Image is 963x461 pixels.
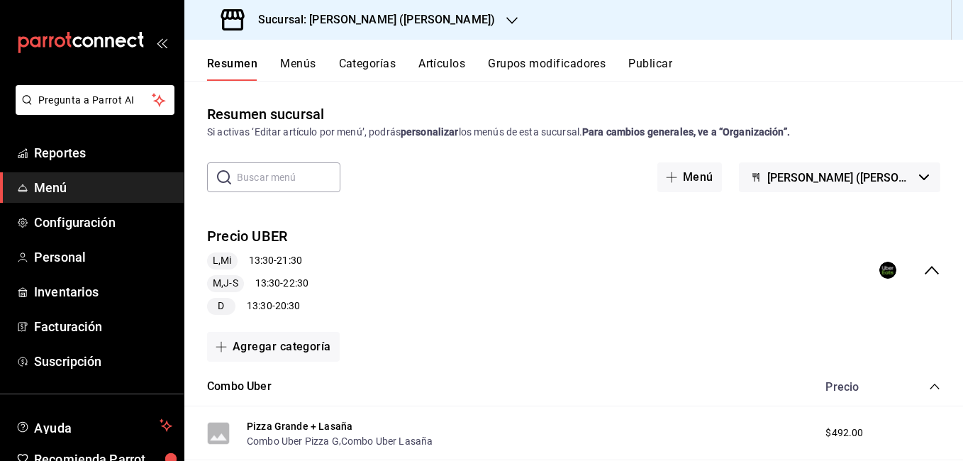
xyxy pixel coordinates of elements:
div: 13:30 - 20:30 [207,298,308,315]
span: L,Mi [207,253,238,268]
button: Menús [280,57,316,81]
span: Menú [34,178,172,197]
button: open_drawer_menu [156,37,167,48]
div: 13:30 - 22:30 [207,275,308,292]
button: Pregunta a Parrot AI [16,85,174,115]
div: , [247,433,433,448]
span: Pregunta a Parrot AI [38,93,152,108]
strong: personalizar [401,126,459,138]
span: Configuración [34,213,172,232]
div: Precio [811,380,902,394]
span: Ayuda [34,417,154,434]
span: Facturación [34,317,172,336]
button: Combo Uber Pizza G [247,434,339,448]
button: Pizza Grande + Lasaña [247,419,352,433]
div: navigation tabs [207,57,963,81]
span: Reportes [34,143,172,162]
div: Resumen sucursal [207,104,324,125]
span: Inventarios [34,282,172,301]
button: [PERSON_NAME] ([PERSON_NAME]) [739,162,940,192]
button: Precio UBER [207,226,287,247]
button: Publicar [628,57,672,81]
span: M,J-S [207,276,244,291]
span: [PERSON_NAME] ([PERSON_NAME]) [767,171,913,184]
div: Si activas ‘Editar artículo por menú’, podrás los menús de esta sucursal. [207,125,940,140]
button: Combo Uber Lasaña [341,434,433,448]
button: Menú [657,162,722,192]
button: Agregar categoría [207,332,340,362]
div: 13:30 - 21:30 [207,252,308,270]
div: collapse-menu-row [184,215,963,326]
button: Grupos modificadores [488,57,606,81]
span: D [212,299,230,313]
button: Resumen [207,57,257,81]
button: Categorías [339,57,396,81]
span: Suscripción [34,352,172,371]
button: Combo Uber [207,379,272,395]
button: Artículos [418,57,465,81]
h3: Sucursal: [PERSON_NAME] ([PERSON_NAME]) [247,11,495,28]
a: Pregunta a Parrot AI [10,103,174,118]
span: $492.00 [825,426,863,440]
strong: Para cambios generales, ve a “Organización”. [582,126,790,138]
input: Buscar menú [237,163,340,191]
span: Personal [34,248,172,267]
button: collapse-category-row [929,381,940,392]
